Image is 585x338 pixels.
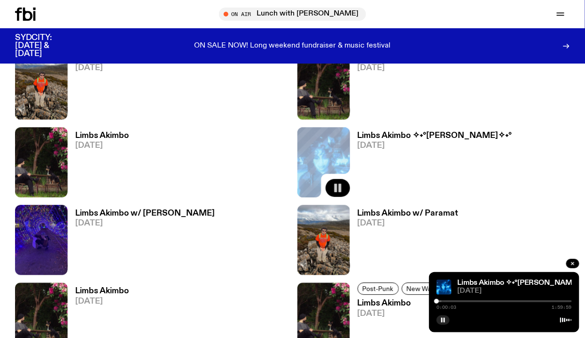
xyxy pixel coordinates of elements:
[75,132,129,140] h3: Limbs Akimbo
[358,282,399,295] a: Post-Punk
[75,219,215,227] span: [DATE]
[297,49,350,119] img: Jackson sits at an outdoor table, legs crossed and gazing at a black and brown dog also sitting a...
[437,305,456,310] span: 0:00:03
[358,132,512,140] h3: Limbs Akimbo ✧˖°[PERSON_NAME]✧˖°
[75,209,215,217] h3: Limbs Akimbo w/ [PERSON_NAME]
[350,209,459,275] a: Limbs Akimbo w/ Paramat[DATE]
[75,298,129,306] span: [DATE]
[68,54,176,119] a: Limbs Akimbo w/ Paramat[DATE]
[195,42,391,50] p: ON SALE NOW! Long weekend fundraiser & music festival
[15,127,68,197] img: Jackson sits at an outdoor table, legs crossed and gazing at a black and brown dog also sitting a...
[75,142,129,150] span: [DATE]
[219,8,366,21] button: On AirLunch with [PERSON_NAME]
[350,54,411,119] a: Limbs Akimbo[DATE]
[350,132,512,197] a: Limbs Akimbo ✧˖°[PERSON_NAME]✧˖°[DATE]
[68,209,215,275] a: Limbs Akimbo w/ [PERSON_NAME][DATE]
[358,299,511,307] h3: Limbs Akimbo
[358,64,411,72] span: [DATE]
[402,282,444,295] a: New Wave
[358,142,512,150] span: [DATE]
[15,34,75,58] h3: SYDCITY: [DATE] & [DATE]
[358,209,459,217] h3: Limbs Akimbo w/ Paramat
[75,287,129,295] h3: Limbs Akimbo
[75,64,176,72] span: [DATE]
[552,305,572,310] span: 1:59:59
[358,310,511,318] span: [DATE]
[68,132,129,197] a: Limbs Akimbo[DATE]
[358,219,459,227] span: [DATE]
[407,285,439,292] span: New Wave
[363,285,394,292] span: Post-Punk
[457,288,572,295] span: [DATE]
